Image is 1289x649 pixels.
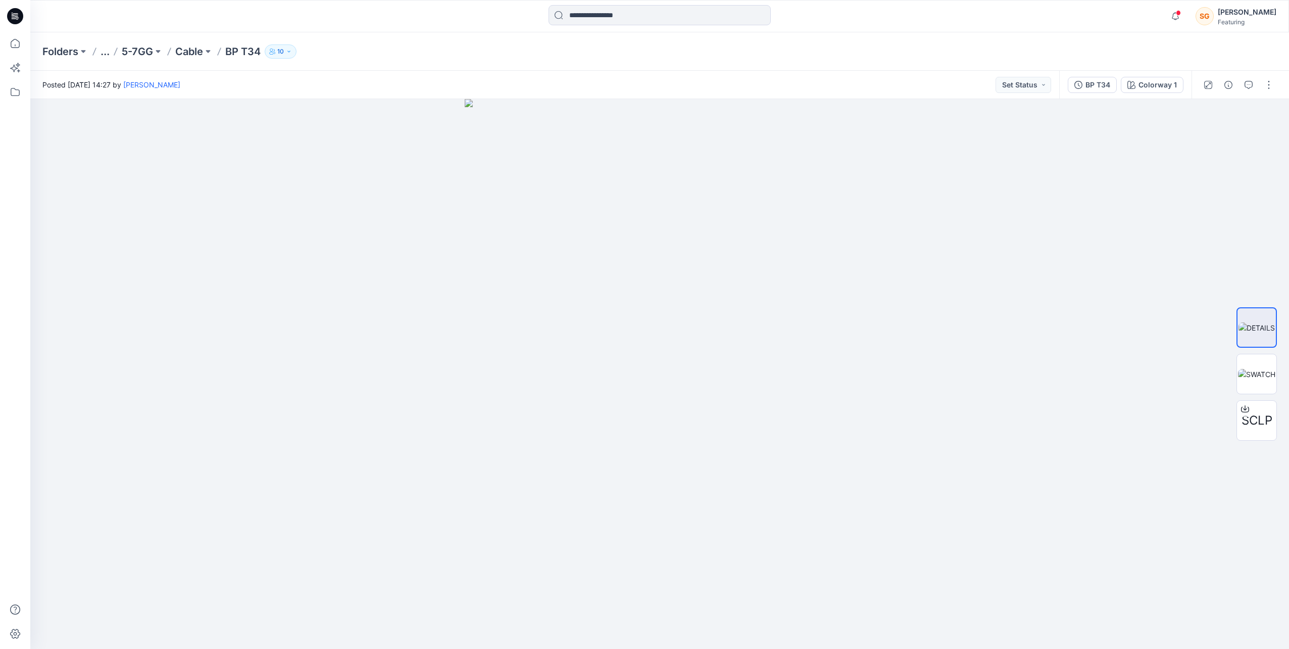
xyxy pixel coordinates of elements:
button: 10 [265,44,296,59]
button: BP T34 [1068,77,1117,93]
a: 5-7GG [122,44,153,59]
div: BP T34 [1085,79,1110,90]
div: Colorway 1 [1138,79,1177,90]
a: Folders [42,44,78,59]
img: DETAILS [1238,322,1275,333]
div: Featuring [1218,18,1276,26]
button: ... [101,44,110,59]
span: SCLP [1242,411,1272,430]
div: [PERSON_NAME] [1218,6,1276,18]
button: Colorway 1 [1121,77,1183,93]
img: eyJhbGciOiJIUzI1NiIsImtpZCI6IjAiLCJzbHQiOiJzZXMiLCJ0eXAiOiJKV1QifQ.eyJkYXRhIjp7InR5cGUiOiJzdG9yYW... [465,99,855,649]
div: SG [1196,7,1214,25]
img: SWATCH [1238,369,1275,380]
a: [PERSON_NAME] [123,80,180,89]
a: Cable [175,44,203,59]
p: 10 [277,46,284,57]
p: BP T34 [225,44,261,59]
span: Posted [DATE] 14:27 by [42,79,180,90]
button: Details [1220,77,1236,93]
